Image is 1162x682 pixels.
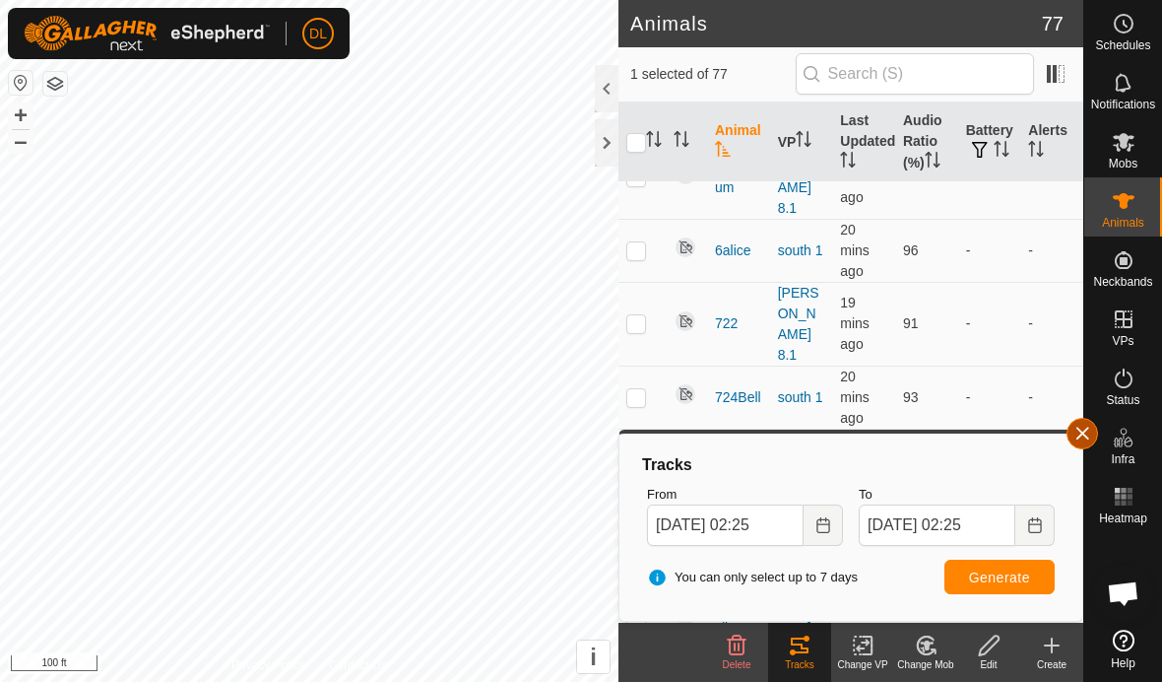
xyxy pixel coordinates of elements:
[647,485,843,505] label: From
[958,219,1021,282] td: -
[1099,512,1147,524] span: Heatmap
[24,16,270,51] img: Gallagher Logo
[723,659,751,670] span: Delete
[894,657,957,672] div: Change Mob
[1109,158,1137,170] span: Mobs
[1020,102,1083,182] th: Alerts
[647,568,858,587] span: You can only select up to 7 days
[674,309,697,333] img: returning off
[43,72,67,96] button: Map Layers
[958,102,1021,182] th: Battery
[646,134,662,150] p-sorticon: Activate to sort
[778,242,823,258] a: south 1
[778,138,819,216] a: [PERSON_NAME] 8.1
[969,570,1030,585] span: Generate
[770,102,833,182] th: VP
[957,657,1020,672] div: Edit
[715,313,738,334] span: 722
[329,656,387,674] a: Contact Us
[958,282,1021,366] td: -
[1015,505,1055,546] button: Choose Date
[1102,217,1144,229] span: Animals
[1020,282,1083,366] td: -
[859,485,1055,505] label: To
[804,505,843,546] button: Choose Date
[9,129,32,153] button: –
[903,242,919,258] span: 96
[590,644,597,670] span: i
[674,134,689,150] p-sorticon: Activate to sort
[674,382,697,406] img: returning off
[944,560,1055,594] button: Generate
[231,656,305,674] a: Privacy Policy
[1111,453,1134,465] span: Infra
[903,315,919,331] span: 91
[1042,9,1064,38] span: 77
[832,102,895,182] th: Last Updated
[796,53,1034,95] input: Search (S)
[715,240,751,261] span: 6alice
[831,657,894,672] div: Change VP
[9,103,32,127] button: +
[707,102,770,182] th: Animal
[1020,366,1083,429] td: -
[925,155,940,170] p-sorticon: Activate to sort
[1028,144,1044,160] p-sorticon: Activate to sort
[994,144,1009,160] p-sorticon: Activate to sort
[768,657,831,672] div: Tracks
[895,102,958,182] th: Audio Ratio (%)
[1093,276,1152,288] span: Neckbands
[1095,39,1150,51] span: Schedules
[715,144,731,160] p-sorticon: Activate to sort
[715,387,761,408] span: 724Bell
[630,12,1042,35] h2: Animals
[1020,657,1083,672] div: Create
[958,366,1021,429] td: -
[639,453,1063,477] div: Tracks
[630,64,796,85] span: 1 selected of 77
[796,134,811,150] p-sorticon: Activate to sort
[1106,394,1139,406] span: Status
[674,236,697,259] img: returning off
[1112,335,1133,347] span: VPs
[840,369,870,426] span: 14 Oct 2025 at 2:05 am
[577,641,610,673] button: i
[840,295,870,352] span: 14 Oct 2025 at 2:06 am
[1084,622,1162,677] a: Help
[1091,99,1155,110] span: Notifications
[1020,219,1083,282] td: -
[903,389,919,405] span: 93
[1111,657,1135,669] span: Help
[840,155,856,170] p-sorticon: Activate to sort
[778,389,823,405] a: south 1
[840,222,870,279] span: 14 Oct 2025 at 2:05 am
[309,24,327,44] span: DL
[778,285,819,363] a: [PERSON_NAME] 8.1
[9,71,32,95] button: Reset Map
[1094,564,1153,623] div: Open chat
